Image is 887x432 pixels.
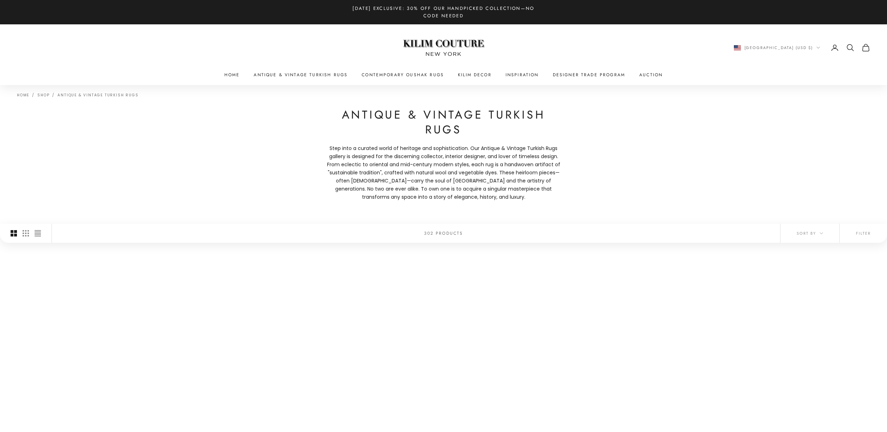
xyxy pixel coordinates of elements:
a: Inspiration [506,71,539,78]
button: Change country or currency [734,44,820,51]
button: Switch to larger product images [11,224,17,243]
span: [GEOGRAPHIC_DATA] (USD $) [744,44,813,51]
button: Filter [840,224,887,243]
a: Antique & Vintage Turkish Rugs [58,92,138,98]
a: Home [224,71,240,78]
img: United States [734,45,741,50]
button: Switch to smaller product images [23,224,29,243]
button: Sort by [780,224,839,243]
a: Designer Trade Program [553,71,626,78]
p: Step into a curated world of heritage and sophistication. Our Antique & Vintage Turkish Rugs gall... [324,144,563,202]
a: Contemporary Oushak Rugs [362,71,444,78]
a: Shop [37,92,49,98]
p: 302 products [424,230,463,237]
button: Switch to compact product images [35,224,41,243]
img: Logo of Kilim Couture New York [399,31,488,65]
summary: Kilim Decor [458,71,491,78]
a: Antique & Vintage Turkish Rugs [254,71,348,78]
nav: Secondary navigation [734,43,870,52]
span: Sort by [797,230,823,236]
p: [DATE] Exclusive: 30% Off Our Handpicked Collection—No Code Needed [345,5,542,20]
h1: Antique & Vintage Turkish Rugs [324,108,563,137]
a: Home [17,92,29,98]
nav: Primary navigation [17,71,870,78]
nav: Breadcrumb [17,92,138,97]
a: Auction [639,71,663,78]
